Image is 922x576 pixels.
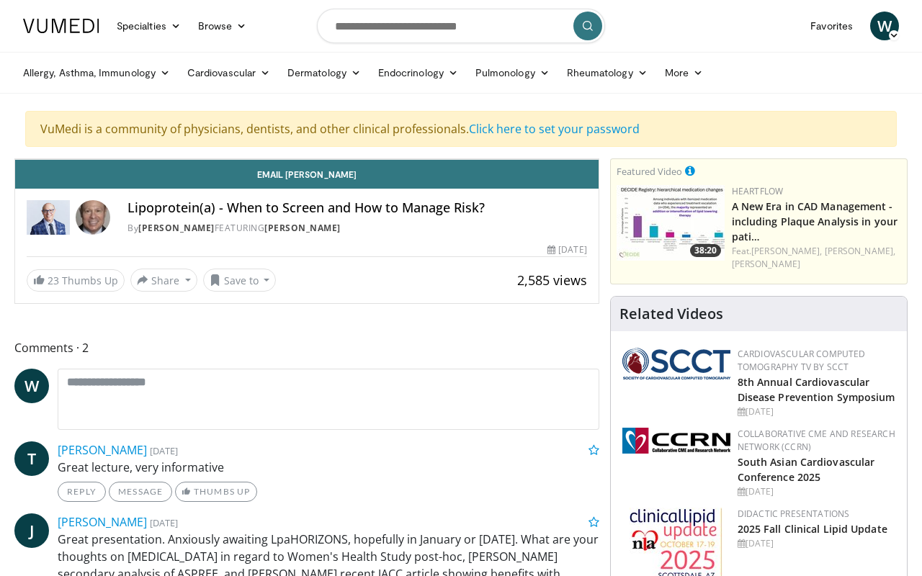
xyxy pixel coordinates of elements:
[58,482,106,502] a: Reply
[617,165,682,178] small: Featured Video
[25,111,897,147] div: VuMedi is a community of physicians, dentists, and other clinical professionals.
[738,428,895,453] a: Collaborative CME and Research Network (CCRN)
[751,245,822,257] a: [PERSON_NAME],
[870,12,899,40] a: W
[138,222,215,234] a: [PERSON_NAME]
[622,348,730,379] img: 51a70120-4f25-49cc-93a4-67582377e75f.png.150x105_q85_autocrop_double_scale_upscale_version-0.2.png
[738,537,895,550] div: [DATE]
[14,338,599,357] span: Comments 2
[732,199,898,243] a: A New Era in CAD Management - including Plaque Analysis in your pati…
[738,375,895,404] a: 8th Annual Cardiovascular Disease Prevention Symposium
[622,428,730,454] img: a04ee3ba-8487-4636-b0fb-5e8d268f3737.png.150x105_q85_autocrop_double_scale_upscale_version-0.2.png
[27,200,70,235] img: Dr. Robert S. Rosenson
[467,58,558,87] a: Pulmonology
[738,348,866,373] a: Cardiovascular Computed Tomography TV by SCCT
[732,258,800,270] a: [PERSON_NAME]
[738,455,875,484] a: South Asian Cardiovascular Conference 2025
[802,12,861,40] a: Favorites
[15,159,599,160] video-js: Video Player
[558,58,656,87] a: Rheumatology
[179,58,279,87] a: Cardiovascular
[109,482,172,502] a: Message
[317,9,605,43] input: Search topics, interventions
[370,58,467,87] a: Endocrinology
[617,185,725,261] img: 738d0e2d-290f-4d89-8861-908fb8b721dc.150x105_q85_crop-smart_upscale.jpg
[617,185,725,261] a: 38:20
[76,200,110,235] img: Avatar
[738,508,895,521] div: Didactic Presentations
[264,222,341,234] a: [PERSON_NAME]
[738,405,895,418] div: [DATE]
[738,522,887,536] a: 2025 Fall Clinical Lipid Update
[203,269,277,292] button: Save to
[130,269,197,292] button: Share
[547,243,586,256] div: [DATE]
[619,305,723,323] h4: Related Videos
[14,58,179,87] a: Allergy, Asthma, Immunology
[58,459,599,476] p: Great lecture, very informative
[58,514,147,530] a: [PERSON_NAME]
[14,441,49,476] a: T
[189,12,256,40] a: Browse
[690,244,721,257] span: 38:20
[732,185,784,197] a: Heartflow
[15,160,599,189] a: Email [PERSON_NAME]
[27,269,125,292] a: 23 Thumbs Up
[14,369,49,403] a: W
[150,444,178,457] small: [DATE]
[825,245,895,257] a: [PERSON_NAME],
[469,121,640,137] a: Click here to set your password
[108,12,189,40] a: Specialties
[14,513,49,548] a: J
[48,274,59,287] span: 23
[517,271,587,289] span: 2,585 views
[23,19,99,33] img: VuMedi Logo
[127,200,587,216] h4: Lipoprotein(a) - When to Screen and How to Manage Risk?
[656,58,712,87] a: More
[127,222,587,235] div: By FEATURING
[732,245,901,271] div: Feat.
[175,482,256,502] a: Thumbs Up
[279,58,370,87] a: Dermatology
[58,442,147,458] a: [PERSON_NAME]
[738,485,895,498] div: [DATE]
[150,516,178,529] small: [DATE]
